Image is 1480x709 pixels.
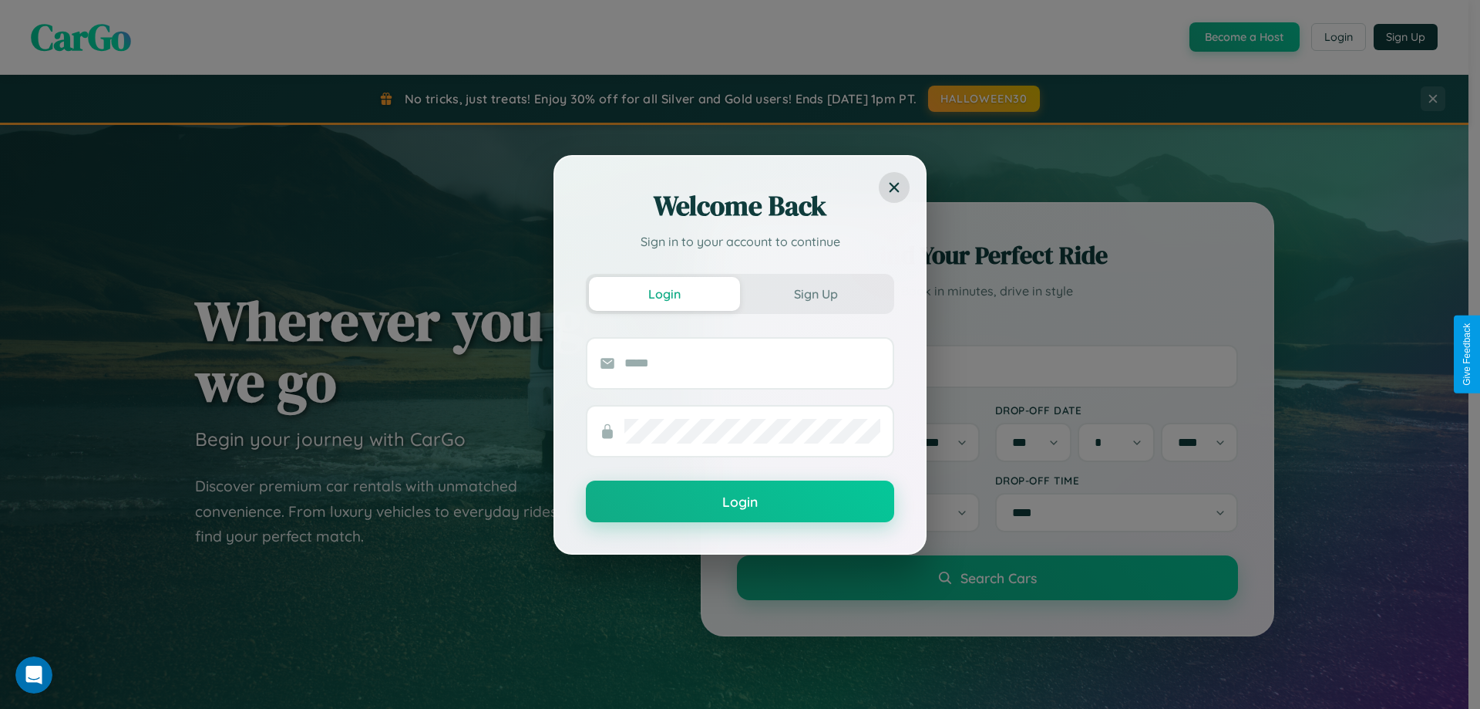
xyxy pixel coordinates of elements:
[740,277,891,311] button: Sign Up
[15,657,52,694] iframe: Intercom live chat
[586,232,894,251] p: Sign in to your account to continue
[1461,323,1472,386] div: Give Feedback
[586,187,894,225] h2: Welcome Back
[589,277,740,311] button: Login
[586,481,894,522] button: Login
